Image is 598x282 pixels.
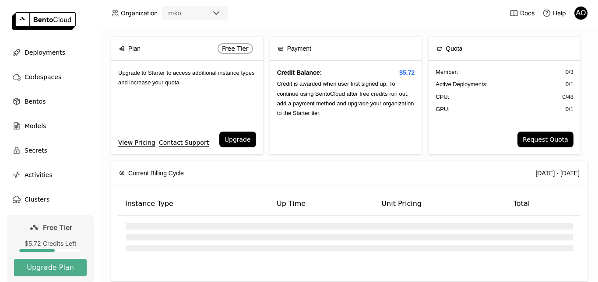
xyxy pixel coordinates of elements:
[25,96,46,107] span: Bentos
[510,9,535,17] a: Docs
[25,170,53,180] span: Activities
[7,93,94,110] a: Bentos
[542,9,566,17] div: Help
[25,145,47,156] span: Secrets
[14,240,87,247] div: $5.72 Credits Left
[121,9,158,17] span: Organization
[12,12,76,30] img: logo
[159,138,209,147] a: Contact Support
[446,44,462,53] span: Quota
[25,72,61,82] span: Codespaces
[219,132,256,147] button: Upgrade
[520,9,535,17] span: Docs
[14,259,87,276] button: Upgrade Plan
[25,121,46,131] span: Models
[563,93,573,101] span: 0 / 48
[43,223,72,232] span: Free Tier
[436,93,449,101] span: CPU:
[574,7,587,20] div: AO
[277,68,415,77] h4: Credit Balance:
[118,70,254,86] span: Upgrade to Starter to access additional instance types and increase your quota.
[374,192,506,216] th: Unit Pricing
[517,132,573,147] button: Request Quota
[287,44,311,53] span: Payment
[128,168,184,178] span: Current Billing Cycle
[118,192,270,216] th: Instance Type
[168,9,181,17] div: mko
[25,47,65,58] span: Deployments
[436,105,450,114] span: GPU:
[7,117,94,135] a: Models
[7,166,94,184] a: Activities
[566,105,573,114] span: 0 / 1
[270,192,374,216] th: Up Time
[7,44,94,61] a: Deployments
[436,68,458,77] span: Member :
[277,80,414,116] span: Credit is awarded when user first signed up. To continue using BentoCloud after free credits run ...
[182,9,183,18] input: Selected mko.
[7,68,94,86] a: Codespaces
[566,80,573,89] span: 0 / 1
[7,191,94,208] a: Clusters
[436,80,488,89] span: Active Deployments :
[25,194,49,205] span: Clusters
[222,45,249,52] span: Free Tier
[7,142,94,159] a: Secrets
[553,9,566,17] span: Help
[566,68,573,77] span: 0 / 3
[574,6,588,20] div: Ayodeji Osasona
[399,68,415,77] span: $5.72
[535,168,580,178] div: [DATE] - [DATE]
[507,192,580,216] th: Total
[118,138,155,147] a: View Pricing
[128,44,141,53] span: Plan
